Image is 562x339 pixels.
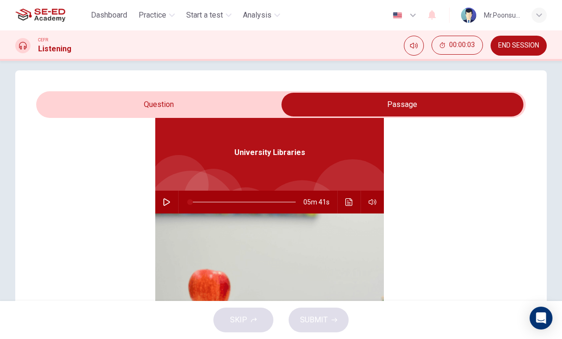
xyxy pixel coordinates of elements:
span: END SESSION [498,42,539,49]
button: Practice [135,7,179,24]
span: Start a test [186,10,223,21]
span: University Libraries [234,147,305,158]
a: SE-ED Academy logo [15,6,87,25]
div: Mr.Poonsub Patpol [484,10,520,21]
span: Practice [139,10,166,21]
button: 00:00:03 [432,36,483,55]
button: Start a test [182,7,235,24]
button: Analysis [239,7,284,24]
img: SE-ED Academy logo [15,6,65,25]
button: Dashboard [87,7,131,24]
button: END SESSION [491,36,547,56]
div: Mute [404,36,424,56]
span: Analysis [243,10,271,21]
div: Open Intercom Messenger [530,307,552,329]
img: en [391,12,403,19]
h1: Listening [38,43,71,55]
img: Profile picture [461,8,476,23]
button: Click to see the audio transcription [341,191,357,213]
div: Hide [432,36,483,56]
span: CEFR [38,37,48,43]
span: 05m 41s [303,191,337,213]
span: 00:00:03 [449,41,475,49]
span: Dashboard [91,10,127,21]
